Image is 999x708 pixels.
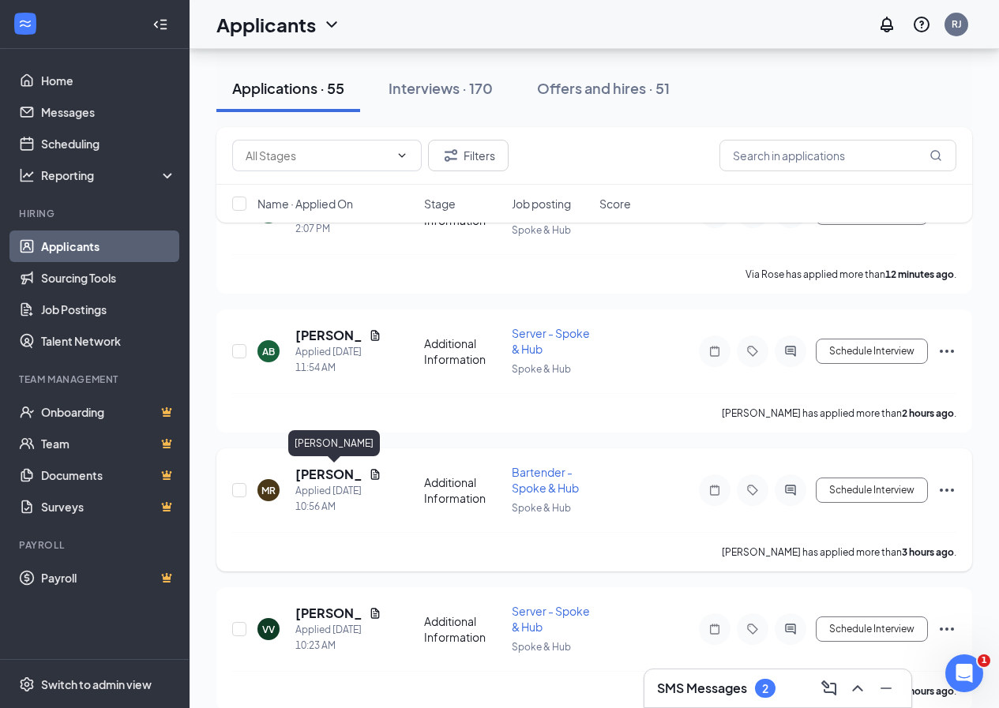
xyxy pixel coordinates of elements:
[261,484,276,497] div: MR
[41,676,152,692] div: Switch to admin view
[19,373,173,386] div: Team Management
[41,396,176,428] a: OnboardingCrown
[295,483,381,515] div: Applied [DATE] 10:56 AM
[288,430,380,456] div: [PERSON_NAME]
[512,502,571,514] span: Spoke & Hub
[762,682,768,695] div: 2
[512,196,571,212] span: Job posting
[978,654,990,667] span: 1
[912,15,931,34] svg: QuestionInfo
[246,147,389,164] input: All Stages
[41,562,176,594] a: PayrollCrown
[17,16,33,32] svg: WorkstreamLogo
[902,407,954,419] b: 2 hours ago
[512,363,571,375] span: Spoke & Hub
[295,344,381,376] div: Applied [DATE] 11:54 AM
[41,459,176,491] a: DocumentsCrown
[19,676,35,692] svg: Settings
[369,468,381,481] svg: Document
[930,149,942,162] svg: MagnifyingGlass
[722,545,956,559] p: [PERSON_NAME] has applied more than .
[369,329,381,342] svg: Document
[424,196,456,212] span: Stage
[424,335,502,367] div: Additional Information
[705,484,724,496] svg: Note
[295,327,362,344] h5: [PERSON_NAME]
[41,294,176,325] a: Job Postings
[152,17,168,32] svg: Collapse
[396,149,408,162] svg: ChevronDown
[389,78,493,98] div: Interviews · 170
[41,428,176,459] a: TeamCrown
[877,15,896,34] svg: Notifications
[781,484,800,496] svg: ActiveChat
[885,268,954,280] b: 12 minutes ago
[41,167,177,183] div: Reporting
[743,484,762,496] svg: Tag
[952,17,962,31] div: RJ
[816,616,928,642] button: Schedule Interview
[816,478,928,503] button: Schedule Interview
[657,680,747,697] h3: SMS Messages
[41,65,176,96] a: Home
[945,654,983,692] iframe: Intercom live chat
[424,474,502,506] div: Additional Information
[512,465,579,495] span: Bartender - Spoke & Hub
[817,676,842,701] button: ComposeMessage
[745,268,956,281] p: Via Rose has applied more than .
[722,406,956,420] p: [PERSON_NAME] has applied more than .
[937,481,956,500] svg: Ellipses
[937,620,956,639] svg: Ellipses
[232,78,344,98] div: Applications · 55
[41,325,176,357] a: Talent Network
[705,345,724,358] svg: Note
[937,342,956,361] svg: Ellipses
[41,96,176,128] a: Messages
[873,676,899,701] button: Minimize
[19,538,173,552] div: Payroll
[369,607,381,620] svg: Document
[743,623,762,635] svg: Tag
[877,679,896,698] svg: Minimize
[295,622,381,654] div: Applied [DATE] 10:23 AM
[41,491,176,523] a: SurveysCrown
[295,466,362,483] h5: [PERSON_NAME]
[428,140,509,171] button: Filter Filters
[781,345,800,358] svg: ActiveChat
[705,623,724,635] svg: Note
[902,685,954,697] b: 4 hours ago
[512,326,590,356] span: Server - Spoke & Hub
[216,11,316,38] h1: Applicants
[848,679,867,698] svg: ChevronUp
[599,196,631,212] span: Score
[820,679,839,698] svg: ComposeMessage
[424,613,502,645] div: Additional Information
[512,641,571,653] span: Spoke & Hub
[41,262,176,294] a: Sourcing Tools
[262,623,275,636] div: VV
[41,230,176,262] a: Applicants
[512,604,590,634] span: Server - Spoke & Hub
[441,146,460,165] svg: Filter
[322,15,341,34] svg: ChevronDown
[816,339,928,364] button: Schedule Interview
[19,207,173,220] div: Hiring
[19,167,35,183] svg: Analysis
[743,345,762,358] svg: Tag
[845,676,870,701] button: ChevronUp
[295,605,362,622] h5: [PERSON_NAME]
[902,546,954,558] b: 3 hours ago
[719,140,956,171] input: Search in applications
[781,623,800,635] svg: ActiveChat
[257,196,353,212] span: Name · Applied On
[262,345,275,358] div: AB
[41,128,176,159] a: Scheduling
[537,78,670,98] div: Offers and hires · 51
